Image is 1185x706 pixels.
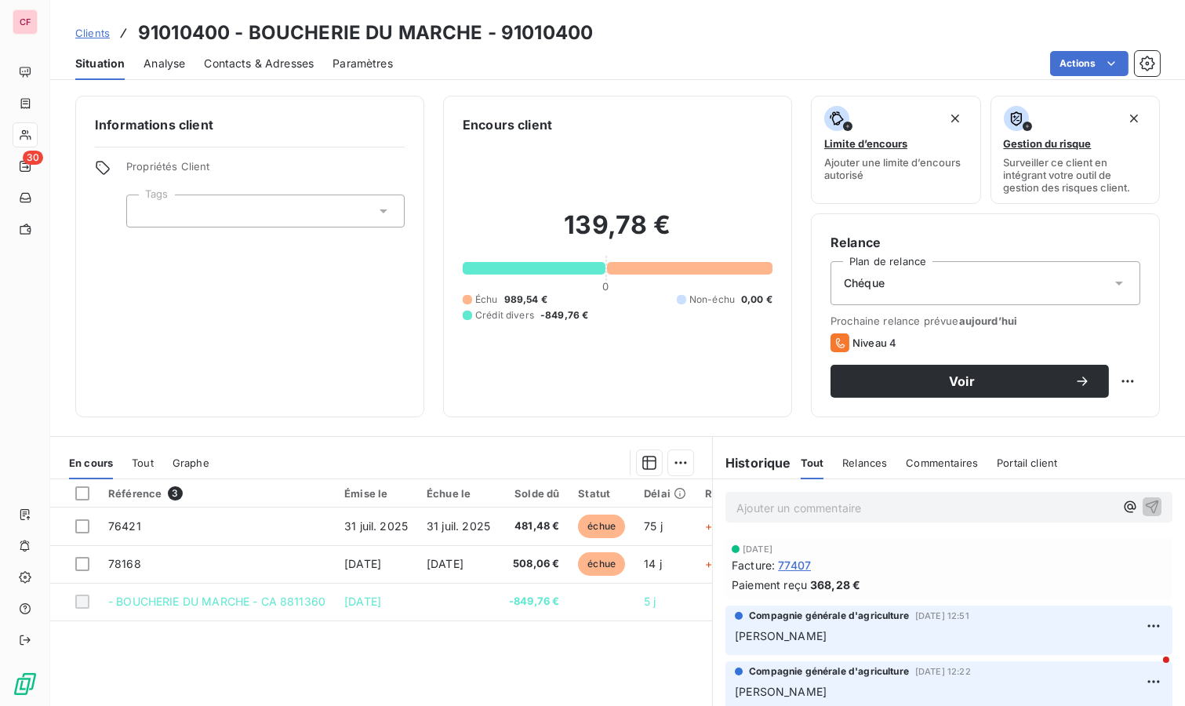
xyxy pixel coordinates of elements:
span: Limite d’encours [824,137,907,150]
button: Actions [1050,51,1129,76]
h6: Relance [831,233,1140,252]
span: [DATE] [344,595,381,608]
span: Clients [75,27,110,39]
span: 508,06 € [509,556,559,572]
span: 481,48 € [509,519,559,534]
span: Chéque [844,275,885,291]
a: Clients [75,25,110,41]
span: Contacts & Adresses [204,56,314,71]
span: Tout [132,457,154,469]
span: Relances [842,457,887,469]
span: 368,28 € [810,577,860,593]
button: Gestion du risqueSurveiller ce client en intégrant votre outil de gestion des risques client. [991,96,1161,204]
span: 31 juil. 2025 [427,519,490,533]
span: échue [578,515,625,538]
h6: Historique [713,453,791,472]
span: 77407 [778,557,811,573]
img: Logo LeanPay [13,671,38,697]
div: Délai [644,487,686,500]
span: Niveau 4 [852,337,896,349]
span: Voir [849,375,1074,388]
input: Ajouter une valeur [140,204,152,218]
h6: Encours client [463,115,552,134]
span: Commentaires [906,457,978,469]
span: 78168 [108,557,141,570]
h6: Informations client [95,115,405,134]
div: CF [13,9,38,35]
span: 5 j [644,595,656,608]
span: Propriétés Client [126,160,405,182]
span: 76421 [108,519,141,533]
span: [DATE] [344,557,381,570]
span: [PERSON_NAME] [735,629,827,642]
span: [DATE] 12:51 [915,611,969,620]
h3: 91010400 - BOUCHERIE DU MARCHE - 91010400 [138,19,593,47]
span: 0 [602,280,609,293]
span: Prochaine relance prévue [831,315,1140,327]
span: Tout [801,457,824,469]
div: Émise le [344,487,408,500]
span: 30 [23,151,43,165]
span: -849,76 € [509,594,559,610]
span: Compagnie générale d'agriculture [749,664,909,679]
div: Référence [108,486,325,500]
span: échue [578,552,625,576]
span: Compagnie générale d'agriculture [749,609,909,623]
span: aujourd’hui [959,315,1018,327]
span: 3 [168,486,182,500]
span: 75 j [644,519,663,533]
span: [DATE] [743,544,772,554]
span: Paiement reçu [732,577,807,593]
button: Limite d’encoursAjouter une limite d’encours autorisé [811,96,981,204]
div: Solde dû [509,487,559,500]
span: Paramètres [333,56,393,71]
span: Non-échu [689,293,735,307]
span: +75 j [705,519,731,533]
span: - BOUCHERIE DU MARCHE - CA 8811360 [108,595,325,608]
span: 989,54 € [504,293,547,307]
div: Statut [578,487,625,500]
div: Échue le [427,487,490,500]
h2: 139,78 € [463,209,772,257]
span: Portail client [997,457,1057,469]
span: 31 juil. 2025 [344,519,408,533]
span: Gestion du risque [1004,137,1092,150]
span: Graphe [173,457,209,469]
span: Situation [75,56,125,71]
span: +14 j [705,557,730,570]
span: [PERSON_NAME] [735,685,827,698]
span: Ajouter une limite d’encours autorisé [824,156,968,181]
iframe: Intercom live chat [1132,653,1169,690]
span: [DATE] 12:22 [915,667,971,676]
div: Retard [705,487,755,500]
button: Voir [831,365,1109,398]
span: Crédit divers [475,308,534,322]
span: 14 j [644,557,662,570]
span: -849,76 € [540,308,588,322]
span: En cours [69,457,113,469]
span: Surveiller ce client en intégrant votre outil de gestion des risques client. [1004,156,1147,194]
span: Échu [475,293,498,307]
span: Analyse [144,56,185,71]
span: [DATE] [427,557,463,570]
span: Facture : [732,557,775,573]
span: 0,00 € [741,293,772,307]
